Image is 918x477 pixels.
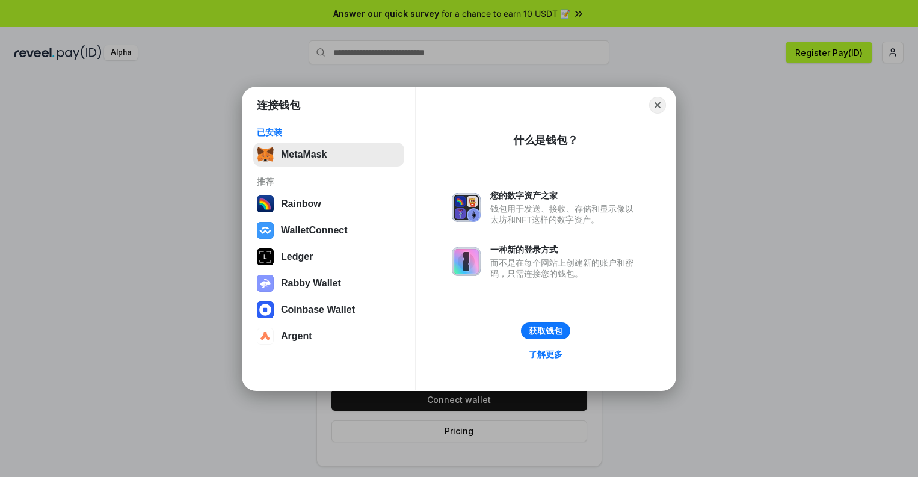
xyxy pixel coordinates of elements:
div: 已安装 [257,127,401,138]
div: 而不是在每个网站上创建新的账户和密码，只需连接您的钱包。 [490,257,639,279]
div: MetaMask [281,149,327,160]
img: svg+xml,%3Csvg%20width%3D%2228%22%20height%3D%2228%22%20viewBox%3D%220%200%2028%2028%22%20fill%3D... [257,301,274,318]
button: Rabby Wallet [253,271,404,295]
div: 推荐 [257,176,401,187]
button: Argent [253,324,404,348]
div: 获取钱包 [529,325,562,336]
div: Ledger [281,251,313,262]
div: 了解更多 [529,349,562,360]
div: WalletConnect [281,225,348,236]
a: 了解更多 [522,346,570,362]
div: Coinbase Wallet [281,304,355,315]
img: svg+xml,%3Csvg%20xmlns%3D%22http%3A%2F%2Fwww.w3.org%2F2000%2Fsvg%22%20fill%3D%22none%22%20viewBox... [452,193,481,222]
button: WalletConnect [253,218,404,242]
button: Ledger [253,245,404,269]
div: 什么是钱包？ [513,133,578,147]
h1: 连接钱包 [257,98,300,112]
div: 钱包用于发送、接收、存储和显示像以太坊和NFT这样的数字资产。 [490,203,639,225]
div: Argent [281,331,312,342]
img: svg+xml,%3Csvg%20fill%3D%22none%22%20height%3D%2233%22%20viewBox%3D%220%200%2035%2033%22%20width%... [257,146,274,163]
img: svg+xml,%3Csvg%20xmlns%3D%22http%3A%2F%2Fwww.w3.org%2F2000%2Fsvg%22%20fill%3D%22none%22%20viewBox... [257,275,274,292]
button: Rainbow [253,192,404,216]
img: svg+xml,%3Csvg%20width%3D%2228%22%20height%3D%2228%22%20viewBox%3D%220%200%2028%2028%22%20fill%3D... [257,222,274,239]
div: Rabby Wallet [281,278,341,289]
div: 一种新的登录方式 [490,244,639,255]
img: svg+xml,%3Csvg%20width%3D%2228%22%20height%3D%2228%22%20viewBox%3D%220%200%2028%2028%22%20fill%3D... [257,328,274,345]
img: svg+xml,%3Csvg%20xmlns%3D%22http%3A%2F%2Fwww.w3.org%2F2000%2Fsvg%22%20width%3D%2228%22%20height%3... [257,248,274,265]
img: svg+xml,%3Csvg%20width%3D%22120%22%20height%3D%22120%22%20viewBox%3D%220%200%20120%20120%22%20fil... [257,195,274,212]
img: svg+xml,%3Csvg%20xmlns%3D%22http%3A%2F%2Fwww.w3.org%2F2000%2Fsvg%22%20fill%3D%22none%22%20viewBox... [452,247,481,276]
button: Coinbase Wallet [253,298,404,322]
button: Close [649,97,666,114]
div: Rainbow [281,198,321,209]
button: 获取钱包 [521,322,570,339]
button: MetaMask [253,143,404,167]
div: 您的数字资产之家 [490,190,639,201]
